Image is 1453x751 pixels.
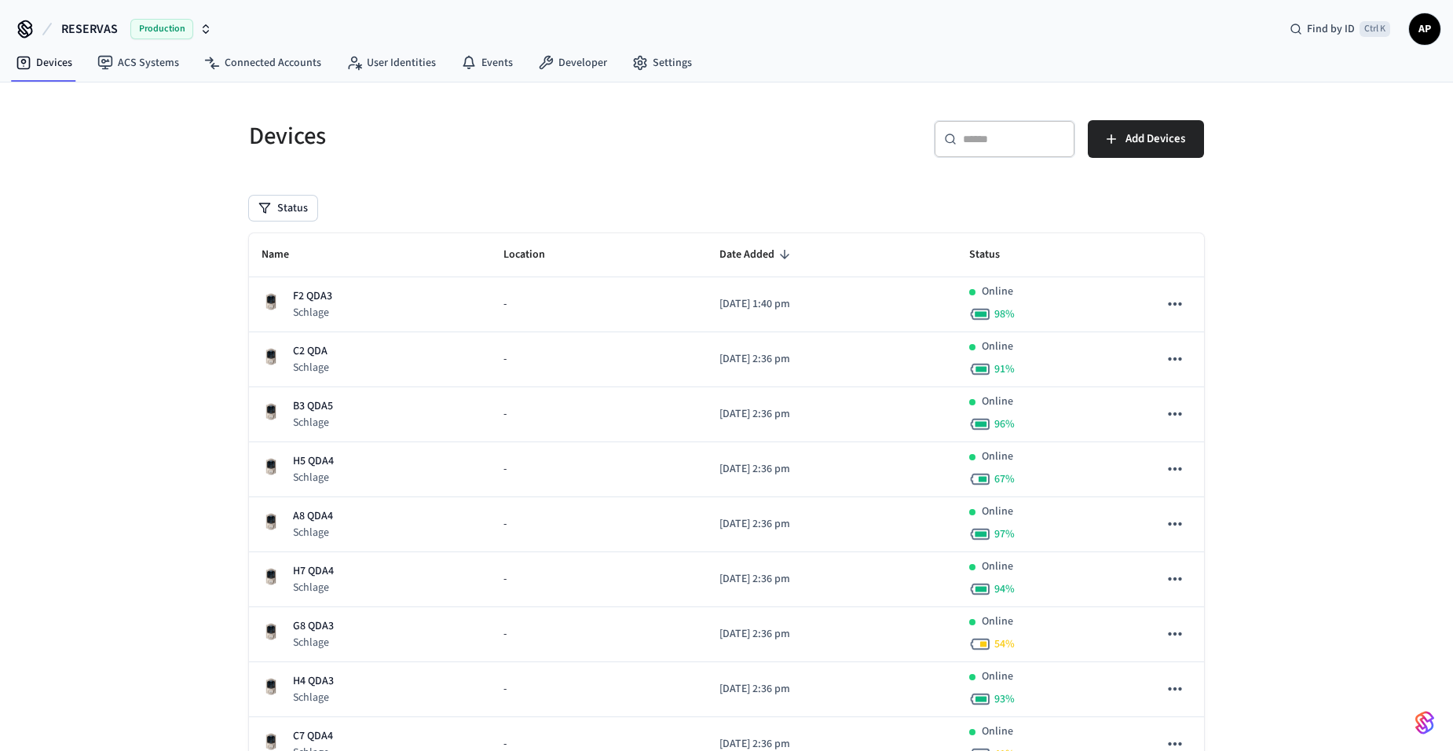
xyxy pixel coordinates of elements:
[994,416,1015,432] span: 96 %
[994,636,1015,652] span: 54 %
[293,288,332,305] p: F2 QDA3
[719,461,944,478] p: [DATE] 2:36 pm
[262,567,280,586] img: Schlage Sense Smart Deadbolt with Camelot Trim, Front
[982,504,1013,520] p: Online
[1415,710,1434,735] img: SeamLogoGradient.69752ec5.svg
[262,732,280,751] img: Schlage Sense Smart Deadbolt with Camelot Trim, Front
[262,622,280,641] img: Schlage Sense Smart Deadbolt with Camelot Trim, Front
[994,361,1015,377] span: 91 %
[262,243,309,267] span: Name
[448,49,525,77] a: Events
[61,20,118,38] span: RESERVAS
[994,306,1015,322] span: 98 %
[503,296,507,313] span: -
[982,614,1013,630] p: Online
[982,724,1013,740] p: Online
[982,559,1013,575] p: Online
[503,516,507,533] span: -
[719,296,944,313] p: [DATE] 1:40 pm
[192,49,334,77] a: Connected Accounts
[293,415,333,430] p: Schlage
[293,728,333,745] p: C7 QDA4
[525,49,620,77] a: Developer
[719,351,944,368] p: [DATE] 2:36 pm
[982,449,1013,465] p: Online
[503,243,565,267] span: Location
[293,690,334,705] p: Schlage
[994,691,1015,707] span: 93 %
[1088,120,1204,158] button: Add Devices
[719,243,795,267] span: Date Added
[982,669,1013,685] p: Online
[1307,21,1355,37] span: Find by ID
[262,512,280,531] img: Schlage Sense Smart Deadbolt with Camelot Trim, Front
[293,635,334,650] p: Schlage
[293,343,329,360] p: C2 QDA
[262,292,280,311] img: Schlage Sense Smart Deadbolt with Camelot Trim, Front
[293,470,334,485] p: Schlage
[293,508,333,525] p: A8 QDA4
[293,453,334,470] p: H5 QDA4
[1360,21,1390,37] span: Ctrl K
[262,347,280,366] img: Schlage Sense Smart Deadbolt with Camelot Trim, Front
[130,19,193,39] span: Production
[293,618,334,635] p: G8 QDA3
[1411,15,1439,43] span: AP
[503,406,507,423] span: -
[969,243,1020,267] span: Status
[719,516,944,533] p: [DATE] 2:36 pm
[620,49,705,77] a: Settings
[1277,15,1403,43] div: Find by IDCtrl K
[982,394,1013,410] p: Online
[719,406,944,423] p: [DATE] 2:36 pm
[994,471,1015,487] span: 67 %
[293,398,333,415] p: B3 QDA5
[994,581,1015,597] span: 94 %
[503,626,507,643] span: -
[982,284,1013,300] p: Online
[503,461,507,478] span: -
[262,677,280,696] img: Schlage Sense Smart Deadbolt with Camelot Trim, Front
[262,402,280,421] img: Schlage Sense Smart Deadbolt with Camelot Trim, Front
[994,526,1015,542] span: 97 %
[3,49,85,77] a: Devices
[293,673,334,690] p: H4 QDA3
[719,626,944,643] p: [DATE] 2:36 pm
[293,563,334,580] p: H7 QDA4
[334,49,448,77] a: User Identities
[262,457,280,476] img: Schlage Sense Smart Deadbolt with Camelot Trim, Front
[293,360,329,375] p: Schlage
[293,580,334,595] p: Schlage
[982,339,1013,355] p: Online
[1409,13,1440,45] button: AP
[503,681,507,698] span: -
[719,681,944,698] p: [DATE] 2:36 pm
[293,525,333,540] p: Schlage
[503,351,507,368] span: -
[719,571,944,588] p: [DATE] 2:36 pm
[293,305,332,321] p: Schlage
[503,571,507,588] span: -
[1125,129,1185,149] span: Add Devices
[249,196,317,221] button: Status
[85,49,192,77] a: ACS Systems
[249,120,717,152] h5: Devices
